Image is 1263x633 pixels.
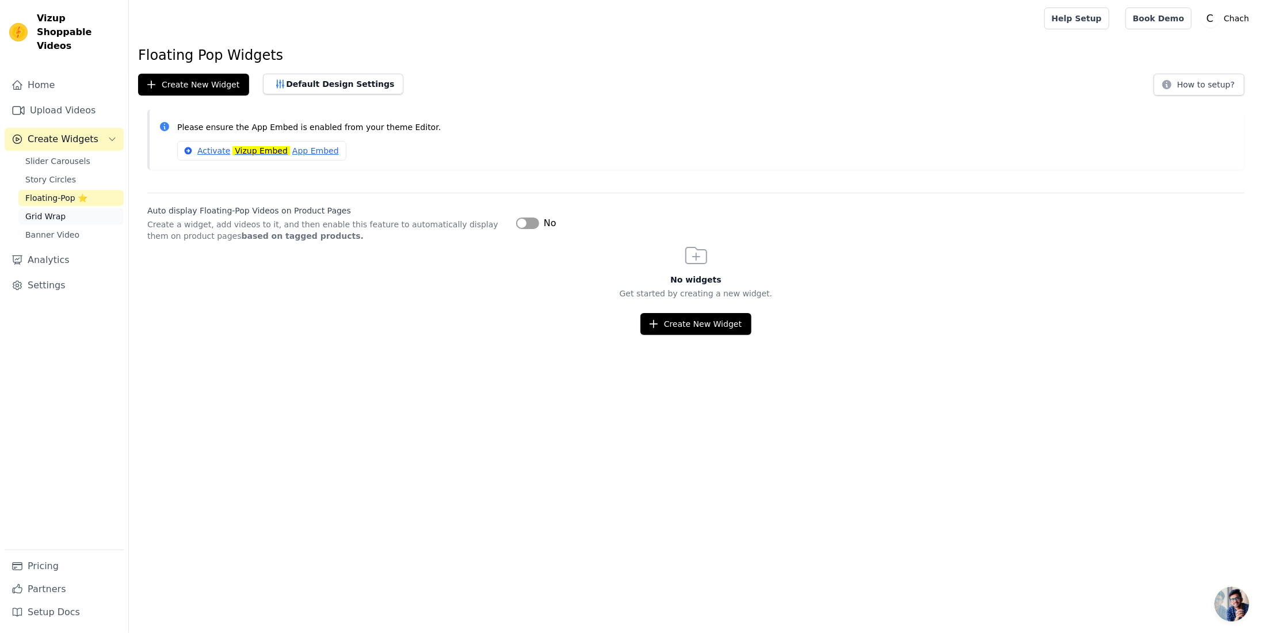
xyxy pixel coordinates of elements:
span: Floating-Pop ⭐ [25,192,87,204]
button: Create New Widget [640,313,751,335]
a: Floating-Pop ⭐ [18,190,124,206]
span: Slider Carousels [25,155,90,167]
a: Pricing [5,555,124,578]
p: Please ensure the App Embed is enabled from your theme Editor. [177,121,1235,134]
a: Settings [5,274,124,297]
a: Story Circles [18,171,124,188]
span: Story Circles [25,174,76,185]
a: Banner Video [18,227,124,243]
a: Setup Docs [5,601,124,624]
a: Slider Carousels [18,153,124,169]
a: Analytics [5,249,124,272]
a: Partners [5,578,124,601]
span: Vizup Shoppable Videos [37,12,119,53]
span: No [544,216,556,230]
text: C [1207,13,1214,24]
h3: No widgets [129,274,1263,285]
a: Home [5,74,124,97]
mark: Vizup Embed [232,146,290,155]
button: Default Design Settings [263,74,403,94]
p: Create a widget, add videos to it, and then enable this feature to automatically display them on ... [147,219,507,242]
a: ActivateVizup EmbedApp Embed [177,141,346,161]
button: Create Widgets [5,128,124,151]
span: Create Widgets [28,132,98,146]
a: Help Setup [1044,7,1109,29]
button: No [516,216,556,230]
p: Chach [1219,8,1254,29]
a: Book Demo [1125,7,1192,29]
button: How to setup? [1154,74,1245,96]
p: Get started by creating a new widget. [129,288,1263,299]
a: Upload Videos [5,99,124,122]
div: 开放式聊天 [1215,587,1249,621]
label: Auto display Floating-Pop Videos on Product Pages [147,205,507,216]
button: C Chach [1201,8,1254,29]
strong: based on tagged products. [242,231,364,241]
h1: Floating Pop Widgets [138,46,1254,64]
img: Vizup [9,23,28,41]
button: Create New Widget [138,74,249,96]
a: Grid Wrap [18,208,124,224]
span: Grid Wrap [25,211,66,222]
a: How to setup? [1154,82,1245,93]
span: Banner Video [25,229,79,241]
